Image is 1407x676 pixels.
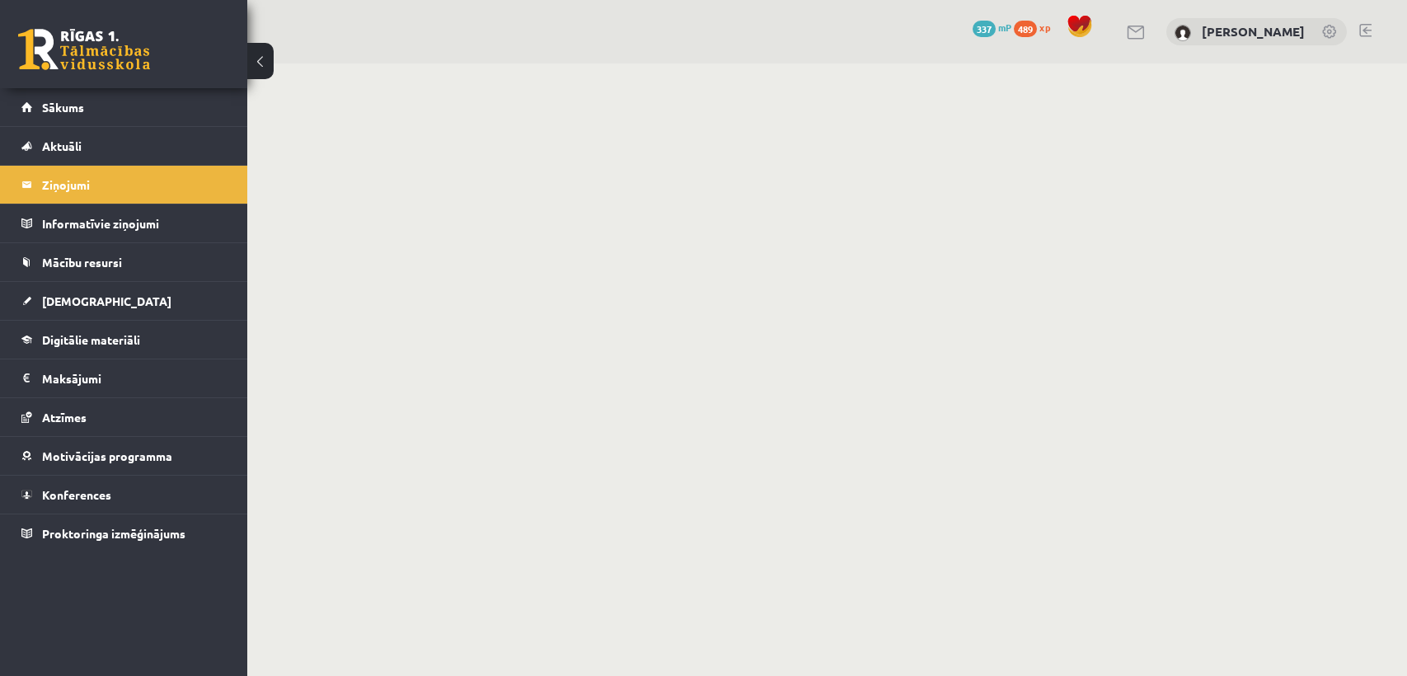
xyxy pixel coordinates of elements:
[42,204,227,242] legend: Informatīvie ziņojumi
[998,21,1011,34] span: mP
[973,21,1011,34] a: 337 mP
[21,359,227,397] a: Maksājumi
[1014,21,1058,34] a: 489 xp
[21,398,227,436] a: Atzīmes
[21,88,227,126] a: Sākums
[42,166,227,204] legend: Ziņojumi
[21,514,227,552] a: Proktoringa izmēģinājums
[1175,25,1191,41] img: Alekss Volāns
[21,166,227,204] a: Ziņojumi
[42,410,87,425] span: Atzīmes
[42,332,140,347] span: Digitālie materiāli
[21,282,227,320] a: [DEMOGRAPHIC_DATA]
[42,138,82,153] span: Aktuāli
[21,321,227,359] a: Digitālie materiāli
[1014,21,1037,37] span: 489
[42,487,111,502] span: Konferences
[21,437,227,475] a: Motivācijas programma
[21,127,227,165] a: Aktuāli
[42,448,172,463] span: Motivācijas programma
[21,204,227,242] a: Informatīvie ziņojumi
[21,243,227,281] a: Mācību resursi
[42,359,227,397] legend: Maksājumi
[21,476,227,514] a: Konferences
[42,526,185,541] span: Proktoringa izmēģinājums
[1202,23,1305,40] a: [PERSON_NAME]
[42,100,84,115] span: Sākums
[18,29,150,70] a: Rīgas 1. Tālmācības vidusskola
[1039,21,1050,34] span: xp
[42,255,122,270] span: Mācību resursi
[42,293,171,308] span: [DEMOGRAPHIC_DATA]
[973,21,996,37] span: 337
